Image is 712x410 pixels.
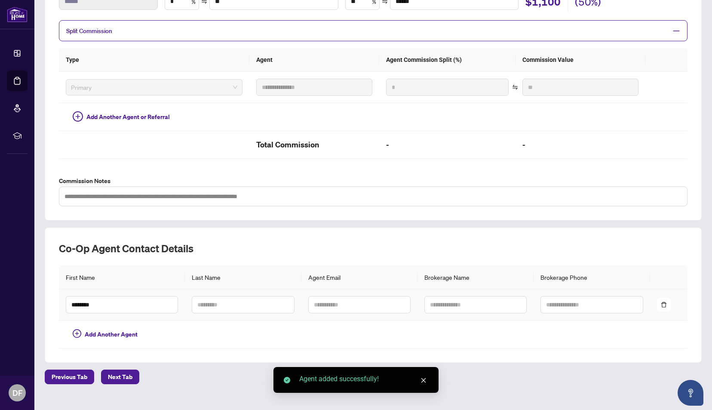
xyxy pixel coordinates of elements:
th: Agent Commission Split (%) [379,48,516,72]
th: First Name [59,266,185,289]
button: Previous Tab [45,370,94,384]
h2: - [386,138,509,152]
span: Primary [71,81,237,94]
div: Split Commission [59,20,687,41]
button: Open asap [678,380,703,406]
span: close [420,377,427,383]
th: Agent [249,48,379,72]
span: swap [512,84,518,90]
th: Last Name [185,266,301,289]
span: Next Tab [108,370,132,384]
h2: Total Commission [256,138,372,152]
span: plus-circle [73,329,81,338]
span: delete [661,302,667,308]
th: Commission Value [516,48,645,72]
span: Add Another Agent [85,330,138,339]
div: Agent added successfully! [299,374,428,384]
th: Agent Email [301,266,417,289]
h2: Co-op Agent Contact Details [59,242,687,255]
span: DF [12,387,22,399]
span: Previous Tab [52,370,87,384]
label: Commission Notes [59,176,687,186]
a: Close [419,376,428,385]
span: minus [672,27,680,35]
th: Brokerage Phone [534,266,650,289]
th: Brokerage Name [417,266,534,289]
button: Add Another Agent [66,327,144,341]
span: Add Another Agent or Referral [86,112,170,122]
h2: - [522,138,638,152]
th: Type [59,48,249,72]
button: Add Another Agent or Referral [66,110,177,124]
span: Split Commission [66,27,112,35]
span: check-circle [284,377,290,383]
img: logo [7,6,28,22]
button: Next Tab [101,370,139,384]
span: plus-circle [73,111,83,122]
